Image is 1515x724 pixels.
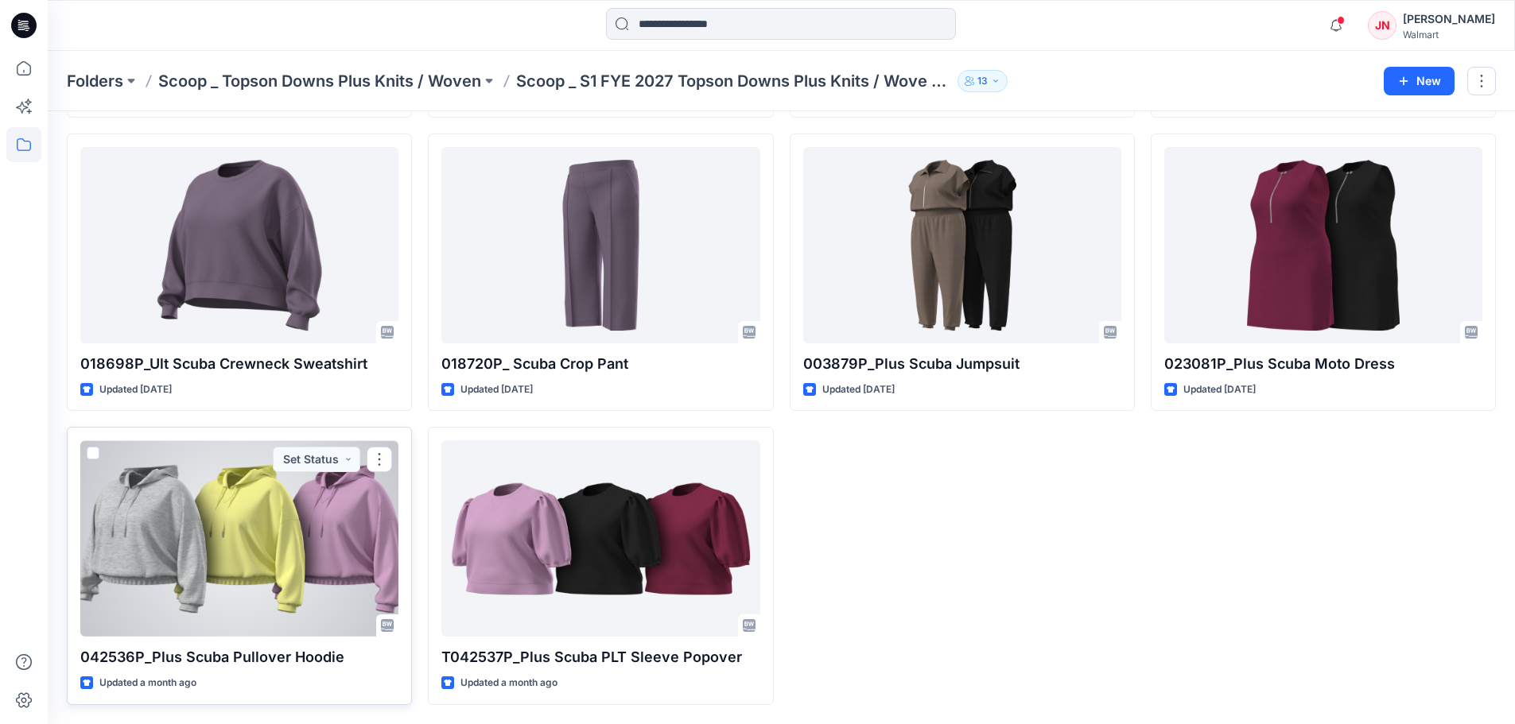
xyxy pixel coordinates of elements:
p: Updated a month ago [99,675,196,691]
div: [PERSON_NAME] [1403,10,1495,29]
a: 003879P_Plus Scuba Jumpsuit [803,147,1121,343]
p: 018720P_ Scuba Crop Pant [441,353,759,375]
p: Updated [DATE] [460,381,533,398]
p: Updated [DATE] [822,381,895,398]
a: 018720P_ Scuba Crop Pant [441,147,759,343]
div: JN [1368,11,1397,40]
button: 13 [958,70,1008,92]
p: Scoop _ S1 FYE 2027 Topson Downs Plus Knits / Wove Board [516,70,951,92]
p: Updated [DATE] [1183,381,1256,398]
a: 018698P_Ult Scuba Crewneck Sweatshirt [80,147,398,343]
p: 023081P_Plus Scuba Moto Dress [1164,353,1482,375]
p: 018698P_Ult Scuba Crewneck Sweatshirt [80,353,398,375]
a: 023081P_Plus Scuba Moto Dress [1164,147,1482,343]
a: T042537P_Plus Scuba PLT Sleeve Popover [441,440,759,637]
a: Scoop _ Topson Downs Plus Knits / Woven [158,70,481,92]
a: 042536P_Plus Scuba Pullover Hoodie [80,440,398,637]
p: T042537P_Plus Scuba PLT Sleeve Popover [441,646,759,668]
p: Updated [DATE] [99,381,172,398]
p: 13 [977,72,988,90]
div: Walmart [1403,29,1495,41]
button: New [1384,67,1455,95]
p: 042536P_Plus Scuba Pullover Hoodie [80,646,398,668]
p: 003879P_Plus Scuba Jumpsuit [803,353,1121,375]
a: Folders [67,70,123,92]
p: Updated a month ago [460,675,557,691]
